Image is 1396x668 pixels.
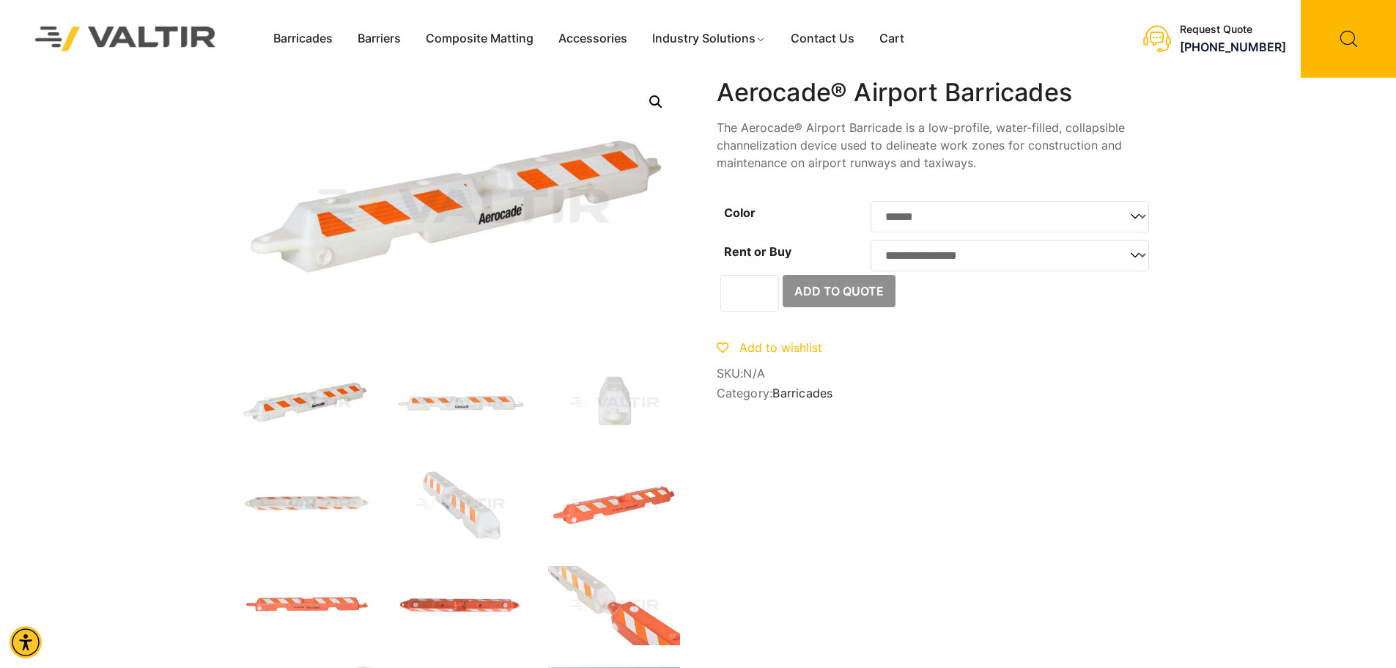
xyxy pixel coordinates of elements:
img: Two interlocking traffic barriers, one white with orange stripes and one orange with white stripe... [548,566,680,645]
img: An orange traffic barrier with white reflective stripes, designed for road safety and visibility. [394,566,526,645]
span: SKU: [717,367,1156,381]
img: A white safety barrier with orange reflective stripes and the brand name "Aerocade" printed on it. [394,364,526,443]
img: Valtir Rentals [16,7,235,70]
span: Category: [717,386,1156,400]
input: Product quantity [720,275,779,312]
h1: Aerocade® Airport Barricades [717,78,1156,108]
span: Add to wishlist [739,340,822,355]
img: Aerocade_Nat_3Q-1.jpg [240,364,372,443]
a: Accessories [546,28,640,50]
a: Barriers [345,28,413,50]
button: Add to Quote [783,275,895,307]
label: Color [724,205,756,220]
a: Contact Us [778,28,867,50]
span: N/A [743,366,765,381]
a: Industry Solutions [640,28,778,50]
a: call (888) 496-3625 [1180,40,1286,54]
a: Cart [867,28,917,50]
a: Barricades [772,386,832,400]
a: Barricades [261,28,345,50]
a: Composite Matting [413,28,546,50]
img: A white traffic barrier with orange and white reflective stripes, designed for road safety and de... [394,465,526,544]
img: A white plastic container with a spout, featuring horizontal red stripes on the side. [548,364,680,443]
div: Accessibility Menu [10,626,42,658]
img: text, letter [240,465,372,544]
div: Request Quote [1180,23,1286,36]
img: An orange traffic barrier with reflective white stripes, labeled "Aerocade," designed for safety ... [240,566,372,645]
a: Open this option [643,89,669,115]
p: The Aerocade® Airport Barricade is a low-profile, water-filled, collapsible channelization device... [717,119,1156,172]
label: Rent or Buy [724,244,791,259]
img: An orange traffic barrier with reflective white stripes, designed for safety and visibility. [548,465,680,544]
a: Add to wishlist [717,340,822,355]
